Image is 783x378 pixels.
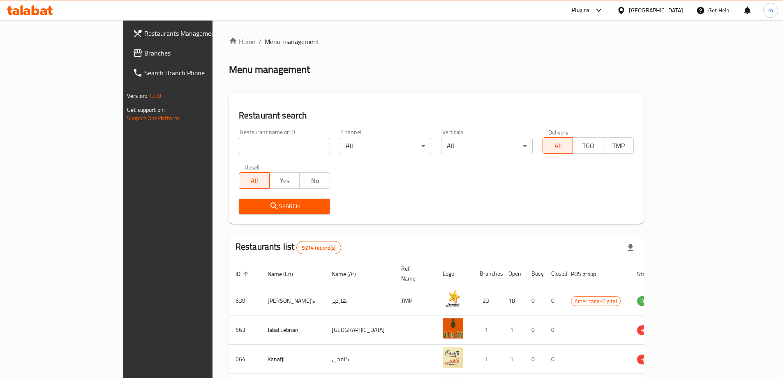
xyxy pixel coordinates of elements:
img: Hardee's [443,289,463,309]
span: All [243,175,266,187]
button: TMP [603,137,634,154]
span: Branches [144,48,247,58]
span: OPEN [637,297,657,306]
span: Menu management [265,37,319,46]
span: POS group [571,269,607,279]
button: All [239,172,270,189]
td: Jabal Lebnan [261,315,325,345]
span: Restaurants Management [144,28,247,38]
span: ID [236,269,251,279]
button: No [299,172,330,189]
img: Jabal Lebnan [443,318,463,339]
span: Status [637,269,664,279]
button: Yes [269,172,300,189]
td: 1 [473,315,502,345]
td: [PERSON_NAME]'s [261,286,325,315]
td: 0 [545,315,564,345]
th: Branches [473,261,502,286]
span: Get support on: [127,104,165,115]
span: Americana-Digital [571,297,620,306]
div: HIDDEN [637,355,662,364]
th: Logo [436,261,473,286]
td: 0 [525,286,545,315]
h2: Menu management [229,63,310,76]
td: 1 [502,345,525,374]
a: Branches [126,43,254,63]
div: Plugins [572,5,590,15]
span: TMP [607,140,631,152]
span: HIDDEN [637,326,662,335]
th: Open [502,261,525,286]
input: Search for restaurant name or ID.. [239,138,330,154]
span: All [546,140,570,152]
label: Upsell [245,164,260,170]
a: Restaurants Management [126,23,254,43]
button: TGO [573,137,603,154]
td: 0 [545,286,564,315]
span: Search Branch Phone [144,68,247,78]
td: 0 [525,315,545,345]
th: Closed [545,261,564,286]
td: هارديز [325,286,395,315]
span: Version: [127,90,147,101]
span: Name (Ar) [332,269,367,279]
span: Ref. Name [401,264,426,283]
td: 18 [502,286,525,315]
span: m [768,6,773,15]
button: All [543,137,573,154]
span: 1.0.0 [148,90,161,101]
a: Support.OpsPlatform [127,113,179,123]
span: Yes [273,175,297,187]
td: 23 [473,286,502,315]
div: All [340,138,431,154]
span: TGO [576,140,600,152]
td: 1 [502,315,525,345]
div: [GEOGRAPHIC_DATA] [629,6,683,15]
td: 0 [525,345,545,374]
h2: Restaurants list [236,241,341,254]
div: Export file [621,238,640,257]
td: [GEOGRAPHIC_DATA] [325,315,395,345]
td: كنفجي [325,345,395,374]
label: Delivery [548,129,569,135]
td: 1 [473,345,502,374]
span: No [303,175,327,187]
td: 0 [545,345,564,374]
span: HIDDEN [637,355,662,364]
button: Search [239,199,330,214]
span: Search [245,201,323,211]
img: Kanafji [443,347,463,368]
a: Search Branch Phone [126,63,254,83]
th: Busy [525,261,545,286]
li: / [259,37,261,46]
td: Kanafji [261,345,325,374]
div: All [441,138,532,154]
span: 9214 record(s) [297,244,340,252]
nav: breadcrumb [229,37,644,46]
span: Name (En) [268,269,304,279]
h2: Restaurant search [239,109,634,122]
td: TMP [395,286,436,315]
div: Total records count [296,241,341,254]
